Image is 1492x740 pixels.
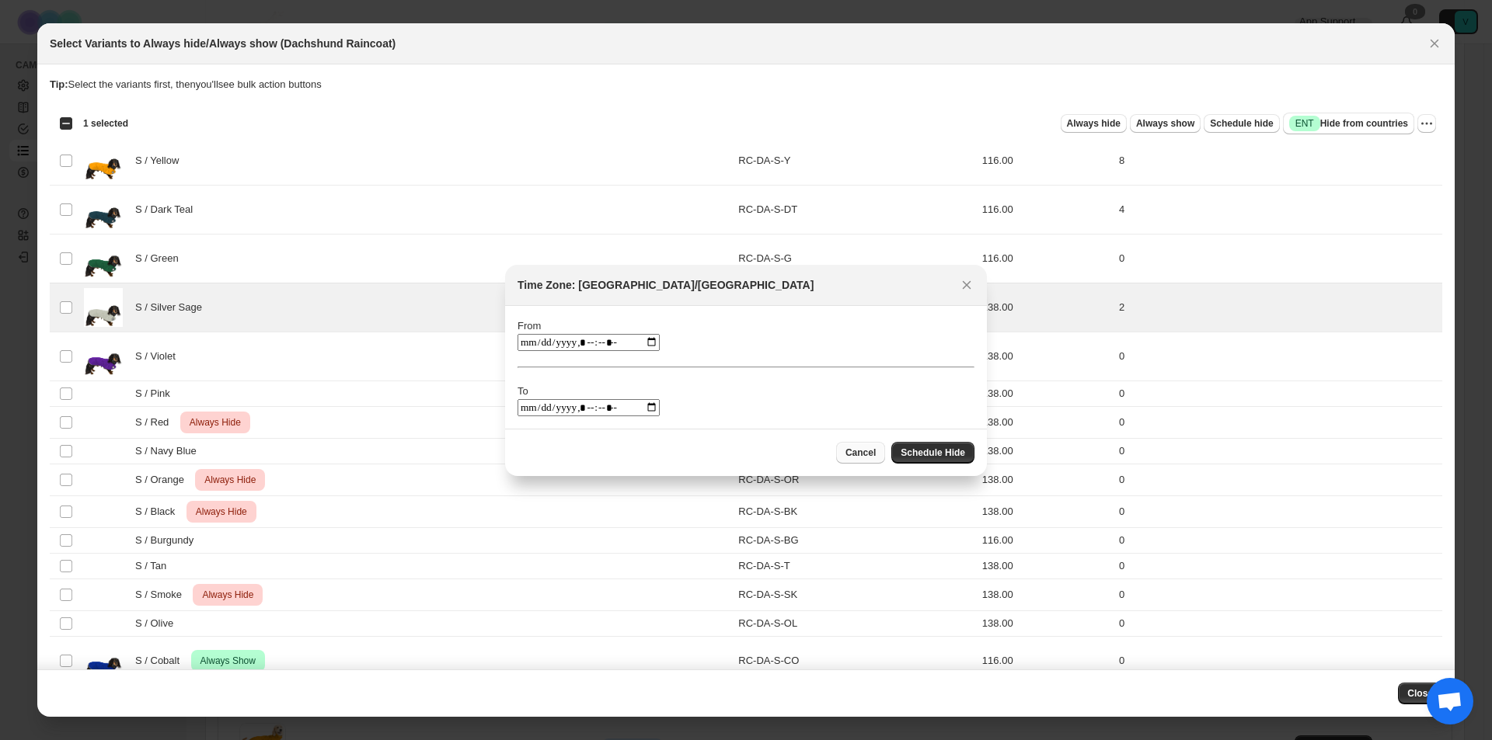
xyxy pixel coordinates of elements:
[84,190,123,229] img: rc-da-dt-1000.jpg
[1114,579,1442,611] td: 0
[84,288,123,327] img: rc-da-ss-1000.jpg
[734,611,978,637] td: RC-DA-S-OL
[135,415,177,430] span: S / Red
[978,332,1114,381] td: 138.00
[135,300,211,315] span: S / Silver Sage
[518,320,541,332] label: From
[734,186,978,235] td: RC-DA-S-DT
[84,141,123,180] img: rc-da-y-1000.jpg
[734,235,978,283] td: RC-DA-S-G
[978,137,1114,186] td: 116.00
[135,587,190,603] span: S / Smoke
[518,385,528,397] label: To
[1114,407,1442,439] td: 0
[1114,137,1442,186] td: 8
[1424,33,1445,54] button: Close
[978,637,1114,686] td: 116.00
[201,471,259,489] span: Always Hide
[197,651,259,670] span: Always Show
[135,202,201,217] span: S / Dark Teal
[978,283,1114,332] td: 138.00
[734,554,978,579] td: RC-DA-S-T
[845,446,876,459] span: Cancel
[1283,113,1414,134] button: SuccessENTHide from countries
[1417,114,1436,133] button: More actions
[1407,687,1433,700] span: Close
[734,637,978,686] td: RC-DA-S-CO
[891,442,974,464] button: Schedule Hide
[135,153,187,168] span: S / Yellow
[1295,117,1314,130] span: ENT
[50,78,68,90] strong: Tip:
[186,413,244,432] span: Always Hide
[135,504,183,519] span: S / Black
[135,349,184,364] span: S / Violet
[1210,117,1273,130] span: Schedule hide
[1204,114,1279,133] button: Schedule hide
[978,579,1114,611] td: 138.00
[1114,283,1442,332] td: 2
[84,239,123,278] img: rc-da-g-1000_5c27afca-8426-4f54-a7db-f4f224982e7b.jpg
[1114,554,1442,579] td: 0
[1067,117,1121,130] span: Always hide
[1114,186,1442,235] td: 4
[50,36,396,51] h2: Select Variants to Always hide/Always show (Dachshund Raincoat)
[978,528,1114,554] td: 116.00
[978,439,1114,464] td: 138.00
[734,528,978,554] td: RC-DA-S-BG
[978,464,1114,496] td: 138.00
[1114,439,1442,464] td: 0
[135,443,205,459] span: S / Navy Blue
[1130,114,1201,133] button: Always show
[135,533,202,548] span: S / Burgundy
[199,585,256,604] span: Always Hide
[135,251,186,266] span: S / Green
[1061,114,1127,133] button: Always hide
[978,407,1114,439] td: 138.00
[50,77,1442,92] p: Select the variants first, then you'll see bulk action buttons
[1289,116,1408,131] span: Hide from countries
[1114,235,1442,283] td: 0
[1114,381,1442,407] td: 0
[1114,464,1442,496] td: 0
[734,496,978,528] td: RC-DA-S-BK
[1114,637,1442,686] td: 0
[83,117,128,130] span: 1 selected
[1398,683,1442,704] button: Close
[956,274,978,296] button: Close
[978,235,1114,283] td: 116.00
[978,496,1114,528] td: 138.00
[135,386,179,401] span: S / Pink
[84,641,123,680] img: rc-da-b-1000.jpg
[518,277,814,293] h2: Time Zone: [GEOGRAPHIC_DATA]/[GEOGRAPHIC_DATA]
[901,446,965,459] span: Schedule Hide
[135,558,175,574] span: S / Tan
[1427,678,1473,724] a: Open chat
[978,554,1114,579] td: 138.00
[135,653,188,669] span: S / Cobalt
[1136,117,1194,130] span: Always show
[135,616,182,631] span: S / Olive
[836,442,885,464] button: Cancel
[734,464,978,496] td: RC-DA-S-OR
[734,137,978,186] td: RC-DA-S-Y
[734,579,978,611] td: RC-DA-S-SK
[193,502,250,521] span: Always Hide
[978,186,1114,235] td: 116.00
[1114,332,1442,381] td: 0
[135,472,193,488] span: S / Orange
[1114,528,1442,554] td: 0
[978,611,1114,637] td: 138.00
[84,337,123,376] img: rc-da-p-1000_d3fdf35b-0ef5-425c-83af-1b694c19e59e.jpg
[1114,496,1442,528] td: 0
[978,381,1114,407] td: 138.00
[1114,611,1442,637] td: 0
